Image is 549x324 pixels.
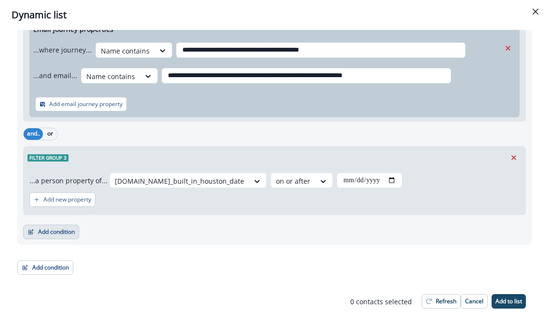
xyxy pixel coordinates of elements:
[350,297,412,307] p: 0 contact s selected
[495,298,522,305] p: Add to list
[17,260,73,275] button: Add condition
[23,225,79,239] button: Add condition
[35,97,127,111] button: Add email journey property
[500,41,516,55] button: Remove
[43,196,91,203] p: Add new property
[27,154,69,162] span: Filter group 3
[33,45,92,55] p: ...where journey...
[436,298,456,305] p: Refresh
[422,294,461,309] button: Refresh
[506,150,522,165] button: Remove
[29,175,108,186] p: ...a person property of...
[43,128,57,140] button: or
[461,294,488,309] button: Cancel
[528,4,543,19] button: Close
[24,128,43,140] button: and..
[492,294,526,309] button: Add to list
[29,192,96,207] button: Add new property
[12,8,537,22] div: Dynamic list
[49,101,123,108] p: Add email journey property
[465,298,483,305] p: Cancel
[33,70,77,81] p: ...and email...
